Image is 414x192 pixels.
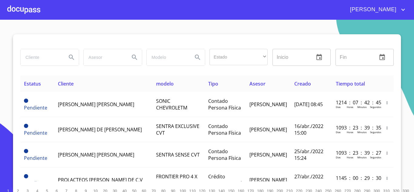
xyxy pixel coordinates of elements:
span: Crédito Persona Moral [208,173,242,187]
p: 1145 : 00 : 29 : 30 [336,175,377,181]
span: [PERSON_NAME] [249,101,287,108]
p: Minutos [357,156,367,159]
span: Creado [294,80,311,87]
span: [PERSON_NAME] DE [PERSON_NAME] [58,126,142,133]
span: Pendiente [24,180,47,187]
span: 25/abr./2022 15:24 [294,148,323,161]
button: Search [64,50,79,65]
p: Minutos [357,130,367,134]
span: SONIC CHEVROLETM [156,98,187,111]
p: Segundos [370,181,381,184]
span: PROLACTEOS [PERSON_NAME] DE C.V [58,177,143,183]
span: Asesor [249,80,265,87]
span: [PERSON_NAME] [249,151,287,158]
span: 27/abr./2022 08:47 [294,173,323,187]
p: Dias [336,105,341,109]
p: Minutos [357,181,367,184]
p: Segundos [370,130,381,134]
span: Pendiente [24,149,28,153]
span: [PERSON_NAME] [249,126,287,133]
p: Horas [347,181,353,184]
p: Dias [336,130,341,134]
span: Contado Persona Física [208,98,241,111]
p: Dias [336,181,341,184]
div: ​ [209,49,268,65]
input: search [147,49,188,66]
button: account of current user [346,5,407,15]
p: Horas [347,156,353,159]
span: SENTRA SENSE CVT [156,151,200,158]
span: Tiempo total [336,80,365,87]
span: Tipo [208,80,218,87]
p: 1093 : 23 : 39 : 27 [336,150,377,156]
span: Pendiente [24,124,28,128]
span: [DATE] 08:45 [294,101,323,108]
p: Segundos [370,156,381,159]
p: 1093 : 23 : 39 : 35 [336,124,377,131]
span: [PERSON_NAME] [249,177,287,183]
button: Search [190,50,205,65]
input: search [84,49,125,66]
p: Minutos [357,105,367,109]
span: [PERSON_NAME] [PERSON_NAME] [58,101,134,108]
span: SENTRA EXCLUSIVE CVT [156,123,199,136]
span: Pendiente [24,155,47,161]
p: Segundos [370,105,381,109]
span: [PERSON_NAME] [346,5,399,15]
span: Pendiente [24,174,28,178]
p: Dias [336,156,341,159]
span: Pendiente [24,104,47,111]
span: modelo [156,80,174,87]
span: Contado Persona Física [208,123,241,136]
p: Horas [347,105,353,109]
p: 1214 : 07 : 42 : 45 [336,99,377,106]
span: Cliente [58,80,74,87]
p: Horas [347,130,353,134]
span: Pendiente [24,130,47,136]
span: FRONTIER PRO 4 X 4 X 4 TA [156,173,197,187]
span: 16/abr./2022 15:00 [294,123,323,136]
input: search [21,49,62,66]
button: Search [127,50,142,65]
span: [PERSON_NAME] [PERSON_NAME] [58,151,134,158]
span: Pendiente [24,99,28,103]
span: Estatus [24,80,41,87]
span: Contado Persona Física [208,148,241,161]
